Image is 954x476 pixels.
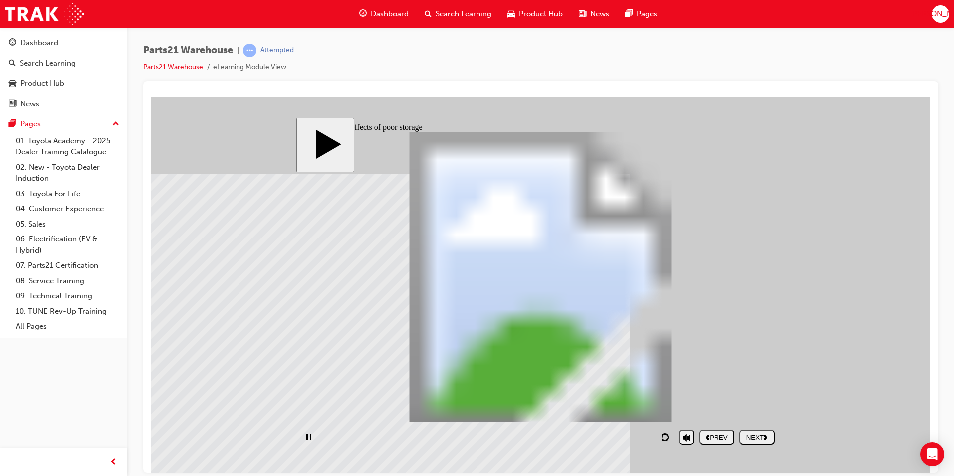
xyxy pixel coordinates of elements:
a: News [4,95,123,113]
span: News [590,8,609,20]
span: Search Learning [436,8,491,20]
a: 01. Toyota Academy - 2025 Dealer Training Catalogue [12,133,123,160]
span: search-icon [425,8,432,20]
span: Product Hub [519,8,563,20]
a: 04. Customer Experience [12,201,123,217]
div: Dashboard [20,37,58,49]
button: Pages [4,115,123,133]
div: News [20,98,39,110]
span: up-icon [112,118,119,131]
a: search-iconSearch Learning [417,4,499,24]
span: search-icon [9,59,16,68]
div: Attempted [260,46,294,55]
a: Search Learning [4,54,123,73]
span: car-icon [507,8,515,20]
span: prev-icon [110,456,117,469]
a: Dashboard [4,34,123,52]
a: 10. TUNE Rev-Up Training [12,304,123,319]
a: 08. Service Training [12,273,123,289]
a: Product Hub [4,74,123,93]
a: 06. Electrification (EV & Hybrid) [12,232,123,258]
button: [PERSON_NAME] [932,5,949,23]
span: learningRecordVerb_ATTEMPT-icon [243,44,256,57]
span: news-icon [9,100,16,109]
a: 09. Technical Training [12,288,123,304]
a: guage-iconDashboard [351,4,417,24]
button: Start [145,20,203,75]
div: Search Learning [20,58,76,69]
div: Open Intercom Messenger [920,442,944,466]
div: Parts21Warehouse Start Course [145,20,634,355]
a: All Pages [12,319,123,334]
span: pages-icon [625,8,633,20]
div: Product Hub [20,78,64,89]
span: Pages [637,8,657,20]
img: Trak [5,3,84,25]
div: Pages [20,118,41,130]
span: guage-icon [359,8,367,20]
span: | [237,45,239,56]
a: car-iconProduct Hub [499,4,571,24]
span: Dashboard [371,8,409,20]
span: Parts21 Warehouse [143,45,233,56]
span: pages-icon [9,120,16,129]
li: eLearning Module View [213,62,286,73]
a: 05. Sales [12,217,123,232]
span: news-icon [579,8,586,20]
a: Parts21 Warehouse [143,63,203,71]
a: 02. New - Toyota Dealer Induction [12,160,123,186]
a: pages-iconPages [617,4,665,24]
span: guage-icon [9,39,16,48]
a: news-iconNews [571,4,617,24]
button: DashboardSearch LearningProduct HubNews [4,32,123,115]
span: car-icon [9,79,16,88]
a: 07. Parts21 Certification [12,258,123,273]
a: 03. Toyota For Life [12,186,123,202]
